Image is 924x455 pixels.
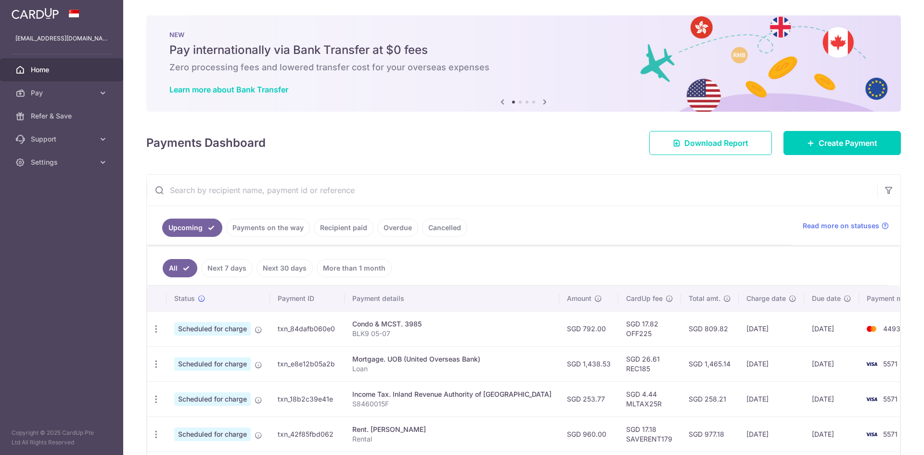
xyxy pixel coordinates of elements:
[352,329,552,338] p: BLK9 05-07
[15,34,108,43] p: [EMAIL_ADDRESS][DOMAIN_NAME]
[174,392,251,406] span: Scheduled for charge
[746,294,786,303] span: Charge date
[739,311,804,346] td: [DATE]
[739,381,804,416] td: [DATE]
[649,131,772,155] a: Download Report
[163,259,197,277] a: All
[270,381,345,416] td: txn_18b2c39e41e
[352,364,552,374] p: Loan
[567,294,591,303] span: Amount
[804,346,859,381] td: [DATE]
[883,395,898,403] span: 5571
[681,346,739,381] td: SGD 1,465.14
[169,85,288,94] a: Learn more about Bank Transfer
[12,8,59,19] img: CardUp
[559,346,618,381] td: SGD 1,438.53
[162,219,222,237] a: Upcoming
[618,381,681,416] td: SGD 4.44 MLTAX25R
[270,416,345,452] td: txn_42f85fbd062
[681,381,739,416] td: SGD 258.21
[883,325,900,333] span: 4493
[352,399,552,409] p: S8460015F
[257,259,313,277] a: Next 30 days
[146,134,266,152] h4: Payments Dashboard
[422,219,467,237] a: Cancelled
[681,311,739,346] td: SGD 809.82
[803,221,889,231] a: Read more on statuses
[270,286,345,311] th: Payment ID
[270,346,345,381] td: txn_e8e12b05a2b
[31,111,94,121] span: Refer & Save
[352,354,552,364] div: Mortgage. UOB (United Overseas Bank)
[169,31,878,39] p: NEW
[174,294,195,303] span: Status
[618,311,681,346] td: SGD 17.82 OFF225
[31,157,94,167] span: Settings
[146,15,901,112] img: Bank transfer banner
[618,416,681,452] td: SGD 17.18 SAVERENT179
[314,219,373,237] a: Recipient paid
[819,137,877,149] span: Create Payment
[31,88,94,98] span: Pay
[352,434,552,444] p: Rental
[31,65,94,75] span: Home
[862,393,881,405] img: Bank Card
[345,286,559,311] th: Payment details
[862,323,881,335] img: Bank Card
[626,294,663,303] span: CardUp fee
[169,42,878,58] h5: Pay internationally via Bank Transfer at $0 fees
[804,416,859,452] td: [DATE]
[684,137,748,149] span: Download Report
[174,428,251,441] span: Scheduled for charge
[689,294,720,303] span: Total amt.
[862,429,881,440] img: Bank Card
[201,259,253,277] a: Next 7 days
[862,358,881,370] img: Bank Card
[226,219,310,237] a: Payments on the way
[147,175,877,206] input: Search by recipient name, payment id or reference
[317,259,392,277] a: More than 1 month
[174,357,251,371] span: Scheduled for charge
[804,311,859,346] td: [DATE]
[559,416,618,452] td: SGD 960.00
[559,381,618,416] td: SGD 253.77
[739,346,804,381] td: [DATE]
[804,381,859,416] td: [DATE]
[270,311,345,346] td: txn_84dafb060e0
[31,134,94,144] span: Support
[681,416,739,452] td: SGD 977.18
[883,430,898,438] span: 5571
[783,131,901,155] a: Create Payment
[812,294,841,303] span: Due date
[352,390,552,399] div: Income Tax. Inland Revenue Authority of [GEOGRAPHIC_DATA]
[618,346,681,381] td: SGD 26.61 REC185
[377,219,418,237] a: Overdue
[739,416,804,452] td: [DATE]
[559,311,618,346] td: SGD 792.00
[803,221,879,231] span: Read more on statuses
[352,319,552,329] div: Condo & MCST. 3985
[174,322,251,336] span: Scheduled for charge
[352,425,552,434] div: Rent. [PERSON_NAME]
[883,360,898,368] span: 5571
[169,62,878,73] h6: Zero processing fees and lowered transfer cost for your overseas expenses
